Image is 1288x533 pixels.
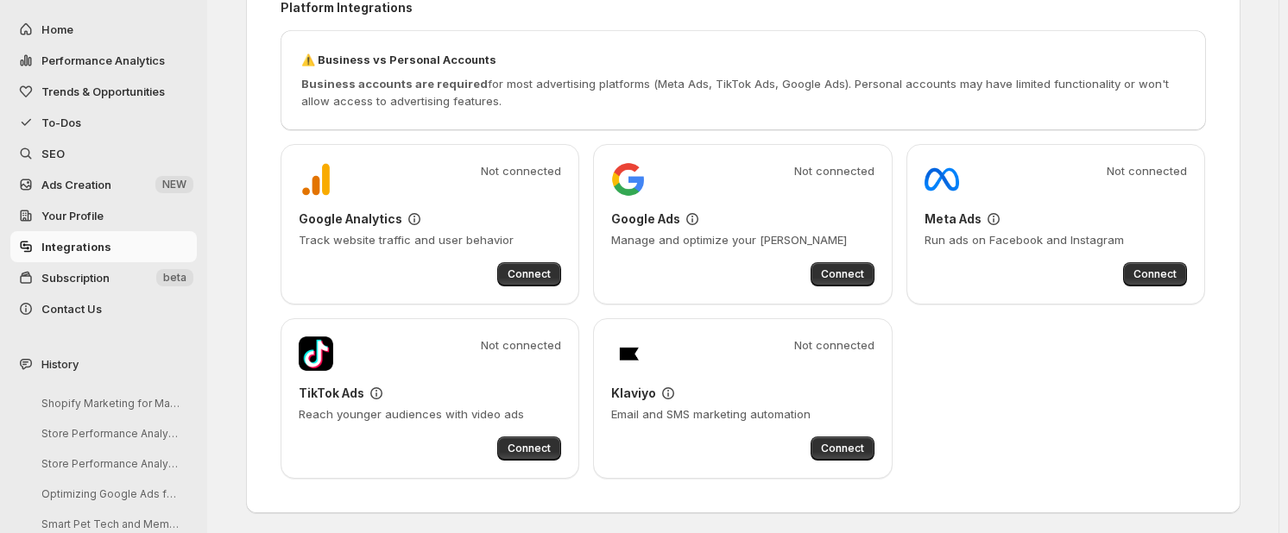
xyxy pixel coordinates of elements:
[925,210,982,228] h3: Meta Ads
[497,436,561,461] button: Connect
[41,22,73,36] span: Home
[41,53,165,67] span: Performance Analytics
[794,162,874,179] span: Not connected
[481,336,561,354] span: Not connected
[508,442,551,455] span: Connect
[299,210,402,228] h3: Google Analytics
[1107,162,1187,179] span: Not connected
[10,107,197,138] button: To-Dos
[10,76,197,107] button: Trends & Opportunities
[163,271,186,285] span: beta
[925,231,1188,248] p: Run ads on Facebook and Instagram
[10,45,197,76] button: Performance Analytics
[925,162,959,197] img: Meta Ads logo
[299,231,562,248] p: Track website traffic and user behavior
[28,480,192,507] button: Optimizing Google Ads for Better ROI
[611,336,646,371] img: Klaviyo logo
[508,267,551,281] span: Connect
[794,336,874,354] span: Not connected
[1133,267,1177,281] span: Connect
[10,262,197,293] button: Subscription
[301,77,488,91] strong: Business accounts are required
[41,85,165,98] span: Trends & Opportunities
[10,293,197,324] button: Contact Us
[28,450,192,477] button: Store Performance Analysis and Recommendations
[41,178,111,191] span: Ads Creation
[811,436,874,461] button: Connect
[301,51,1185,68] h3: ⚠️ Business vs Personal Accounts
[10,200,197,231] a: Your Profile
[41,147,65,160] span: SEO
[41,116,81,129] span: To-Dos
[10,169,197,200] button: Ads Creation
[481,162,561,179] span: Not connected
[41,271,110,285] span: Subscription
[611,162,646,197] img: Google Ads logo
[1123,262,1187,286] button: Connect
[28,420,192,447] button: Store Performance Analysis and Suggestions
[299,385,364,402] h3: TikTok Ads
[41,302,102,316] span: Contact Us
[611,405,874,423] p: Email and SMS marketing automation
[41,240,111,254] span: Integrations
[162,178,186,191] span: NEW
[10,138,197,169] a: SEO
[41,209,104,223] span: Your Profile
[611,210,680,228] h3: Google Ads
[299,162,333,197] img: Google Analytics logo
[821,442,864,455] span: Connect
[28,390,192,417] button: Shopify Marketing for MareFolk Store
[301,75,1185,110] p: for most advertising platforms (Meta Ads, TikTok Ads, Google Ads). Personal accounts may have lim...
[10,231,197,262] a: Integrations
[41,355,79,373] span: History
[811,262,874,286] button: Connect
[10,14,197,45] button: Home
[821,267,864,281] span: Connect
[497,262,561,286] button: Connect
[299,336,333,371] img: TikTok Ads logo
[611,231,874,248] p: Manage and optimize your [PERSON_NAME]
[611,385,656,402] h3: Klaviyo
[299,405,562,423] p: Reach younger audiences with video ads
